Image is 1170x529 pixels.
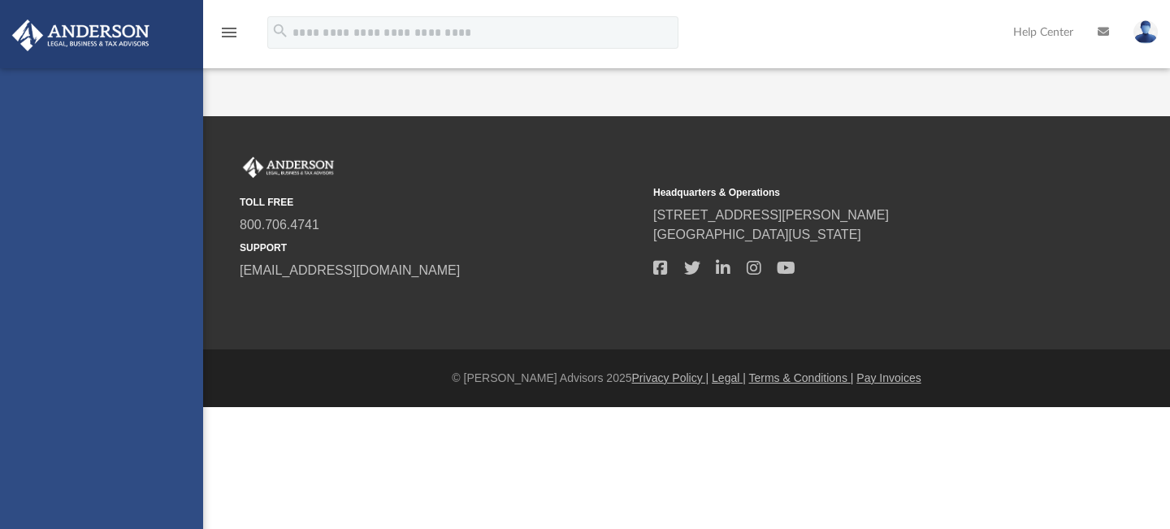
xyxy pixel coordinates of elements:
small: SUPPORT [240,241,642,255]
a: Privacy Policy | [632,371,709,384]
small: Headquarters & Operations [653,185,1055,200]
a: Pay Invoices [856,371,921,384]
img: Anderson Advisors Platinum Portal [240,157,337,178]
a: [GEOGRAPHIC_DATA][US_STATE] [653,228,861,241]
a: Terms & Conditions | [749,371,854,384]
a: menu [219,31,239,42]
i: menu [219,23,239,42]
a: 800.706.4741 [240,218,319,232]
a: [STREET_ADDRESS][PERSON_NAME] [653,208,889,222]
img: User Pic [1133,20,1158,44]
a: Legal | [712,371,746,384]
a: [EMAIL_ADDRESS][DOMAIN_NAME] [240,263,460,277]
div: © [PERSON_NAME] Advisors 2025 [203,370,1170,387]
small: TOLL FREE [240,195,642,210]
i: search [271,22,289,40]
img: Anderson Advisors Platinum Portal [7,20,154,51]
